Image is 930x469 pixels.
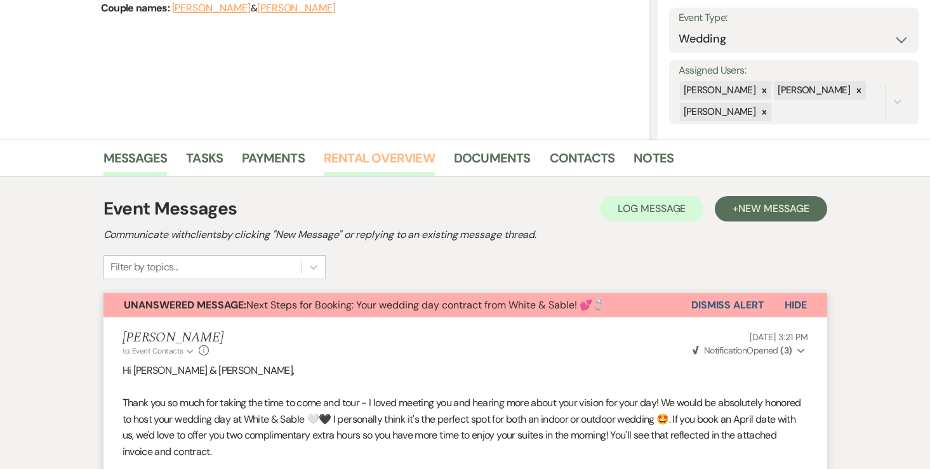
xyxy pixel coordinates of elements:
button: [PERSON_NAME] [172,3,251,13]
a: Messages [103,148,168,176]
span: Opened [693,345,792,356]
a: Contacts [550,148,615,176]
span: Hide [785,298,807,312]
p: Hi [PERSON_NAME] & [PERSON_NAME], [123,362,808,379]
label: Assigned Users: [679,62,910,80]
button: [PERSON_NAME] [257,3,336,13]
h5: [PERSON_NAME] [123,330,223,346]
button: NotificationOpened (3) [691,344,808,357]
span: New Message [738,202,809,215]
div: [PERSON_NAME] [680,103,758,121]
a: Tasks [186,148,223,176]
span: Couple names: [101,1,172,15]
div: Filter by topics... [110,260,178,275]
button: Unanswered Message:Next Steps for Booking: Your wedding day contract from White & Sable! 💕💍 [103,293,691,317]
label: Event Type: [679,9,910,27]
h1: Event Messages [103,195,237,222]
a: Rental Overview [324,148,435,176]
button: Hide [764,293,827,317]
a: Documents [454,148,531,176]
button: Log Message [600,196,703,221]
div: [PERSON_NAME] [774,81,852,100]
strong: ( 3 ) [780,345,792,356]
button: +New Message [715,196,827,221]
p: Thank you so much for taking the time to come and tour - I loved meeting you and hearing more abo... [123,395,808,459]
span: Log Message [618,202,686,215]
span: & [172,2,336,15]
span: [DATE] 3:21 PM [750,331,807,343]
div: [PERSON_NAME] [680,81,758,100]
span: Next Steps for Booking: Your wedding day contract from White & Sable! 💕💍 [124,298,605,312]
strong: Unanswered Message: [124,298,246,312]
button: to: Event Contacts [123,345,196,357]
span: to: Event Contacts [123,346,183,356]
button: Dismiss Alert [691,293,764,317]
span: Notification [704,345,747,356]
a: Payments [242,148,305,176]
h2: Communicate with clients by clicking "New Message" or replying to an existing message thread. [103,227,827,242]
a: Notes [634,148,674,176]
